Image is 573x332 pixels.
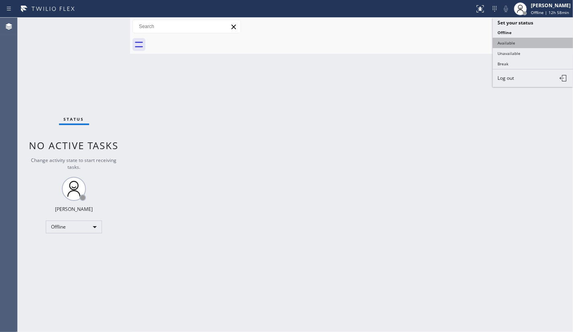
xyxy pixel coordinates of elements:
span: Status [64,116,84,122]
div: [PERSON_NAME] [55,206,93,213]
span: Change activity state to start receiving tasks. [31,157,117,170]
input: Search [133,20,241,33]
span: Offline | 12h 58min [531,10,569,15]
span: No active tasks [29,139,119,152]
div: [PERSON_NAME] [531,2,571,9]
div: Offline [46,221,102,233]
button: Mute [500,3,512,14]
